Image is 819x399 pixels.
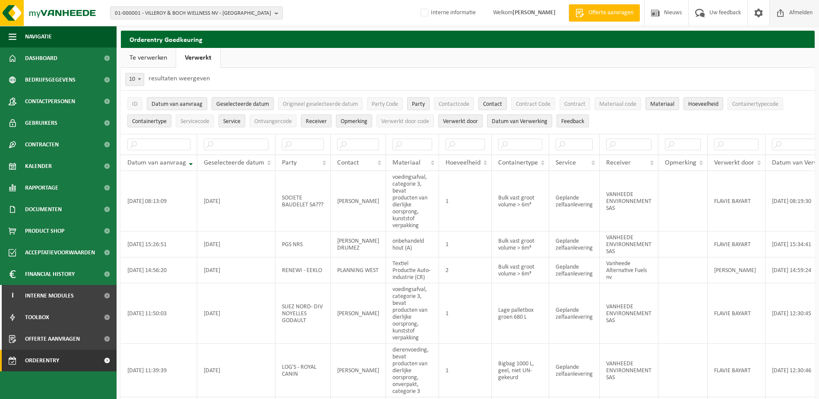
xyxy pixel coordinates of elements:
td: 1 [439,344,492,397]
button: ContainertypecodeContainertypecode: Activate to sort [727,97,783,110]
span: Opmerking [341,118,367,125]
span: Materiaal [650,101,674,108]
span: Contract Code [516,101,550,108]
td: SUEZ NORD- DIV NOYELLES GODAULT [275,283,331,344]
span: Verwerkt door [714,159,754,166]
span: Interne modules [25,285,74,307]
span: Servicecode [180,118,209,125]
button: Party CodeParty Code: Activate to sort [367,97,403,110]
td: [DATE] [197,283,275,344]
button: Materiaal codeMateriaal code: Activate to sort [594,97,641,110]
td: FLAVIE BAYART [708,344,765,397]
td: [DATE] 11:50:03 [121,283,197,344]
span: Geselecteerde datum [204,159,264,166]
td: 1 [439,283,492,344]
button: Verwerkt doorVerwerkt door: Activate to sort [438,114,483,127]
td: Geplande zelfaanlevering [549,171,600,231]
td: PGS NRS [275,231,331,257]
span: ID [132,101,138,108]
button: ReceiverReceiver: Activate to sort [301,114,332,127]
a: Verwerkt [176,48,220,68]
td: [PERSON_NAME] [708,257,765,283]
span: Receiver [306,118,327,125]
td: [DATE] [197,257,275,283]
span: Hoeveelheid [688,101,718,108]
a: Offerte aanvragen [569,4,640,22]
span: Hoeveelheid [446,159,481,166]
td: VANHEEDE ENVIRONNEMENT SAS [600,171,658,231]
button: OntvangercodeOntvangercode: Activate to sort [250,114,297,127]
label: Interne informatie [419,6,476,19]
td: [PERSON_NAME] DRUMEZ [331,231,386,257]
span: Receiver [606,159,631,166]
td: 1 [439,171,492,231]
td: Bulk vast groot volume > 6m³ [492,231,549,257]
button: Verwerkt door codeVerwerkt door code: Activate to sort [376,114,434,127]
span: Party [412,101,425,108]
span: Contactcode [439,101,469,108]
td: Lage palletbox groen 680 L [492,283,549,344]
span: Dashboard [25,47,57,69]
button: Datum van VerwerkingDatum van Verwerking: Activate to sort [487,114,552,127]
span: 01-000001 - VILLEROY & BOCH WELLNESS NV - [GEOGRAPHIC_DATA] [115,7,271,20]
td: 1 [439,231,492,257]
span: Containertypecode [732,101,778,108]
td: FLAVIE BAYART [708,231,765,257]
span: Verwerkt door [443,118,478,125]
span: Opmerking [665,159,696,166]
span: Product Shop [25,220,64,242]
span: Feedback [561,118,584,125]
td: Bulk vast groot volume > 6m³ [492,171,549,231]
span: Kalender [25,155,52,177]
span: Contract [564,101,585,108]
button: ServicecodeServicecode: Activate to sort [176,114,214,127]
td: [DATE] 08:13:09 [121,171,197,231]
span: Verwerkt door code [381,118,429,125]
span: Datum van aanvraag [127,159,186,166]
span: Rapportage [25,177,58,199]
td: onbehandeld hout (A) [386,231,439,257]
td: VANHEEDE ENVIRONNEMENT SAS [600,231,658,257]
span: 10 [126,73,144,85]
span: Acceptatievoorwaarden [25,242,95,263]
span: Geselecteerde datum [216,101,269,108]
td: LOG'S - ROYAL CANIN [275,344,331,397]
h2: Orderentry Goedkeuring [121,31,815,47]
td: [PERSON_NAME] [331,283,386,344]
td: [DATE] [197,344,275,397]
span: Contactpersonen [25,91,75,112]
td: [DATE] 14:56:20 [121,257,197,283]
span: Navigatie [25,26,52,47]
span: Party Code [372,101,398,108]
button: ServiceService: Activate to sort [218,114,245,127]
span: Contracten [25,134,59,155]
td: VANHEEDE ENVIRONNEMENT SAS [600,283,658,344]
td: dierenvoeding, bevat producten van dierlijke oorsprong, onverpakt, categorie 3 [386,344,439,397]
td: voedingsafval, categorie 3, bevat producten van dierlijke oorsprong, kunststof verpakking [386,171,439,231]
span: Datum van Verwerking [492,118,547,125]
button: HoeveelheidHoeveelheid: Activate to sort [683,97,723,110]
button: PartyParty: Activate to sort [407,97,430,110]
span: 10 [125,73,144,86]
td: Geplande zelfaanlevering [549,344,600,397]
button: ContractContract: Activate to sort [560,97,590,110]
span: Ontvangercode [254,118,292,125]
td: FLAVIE BAYART [708,283,765,344]
span: Financial History [25,263,75,285]
button: ContactContact: Activate to sort [478,97,507,110]
span: Bedrijfsgegevens [25,69,76,91]
button: ContactcodeContactcode: Activate to sort [434,97,474,110]
span: Datum van aanvraag [152,101,202,108]
span: Orderentry Goedkeuring [25,350,98,371]
button: IDID: Activate to sort [127,97,142,110]
span: I [9,285,16,307]
td: [DATE] [197,231,275,257]
td: RENEWI - EEKLO [275,257,331,283]
button: Origineel geselecteerde datumOrigineel geselecteerde datum: Activate to sort [278,97,363,110]
td: Geplande zelfaanlevering [549,283,600,344]
span: Gebruikers [25,112,57,134]
td: Vanheede Alternative Fuels nv [600,257,658,283]
span: Party [282,159,297,166]
button: 01-000001 - VILLEROY & BOCH WELLNESS NV - [GEOGRAPHIC_DATA] [110,6,283,19]
td: Geplande zelfaanlevering [549,257,600,283]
